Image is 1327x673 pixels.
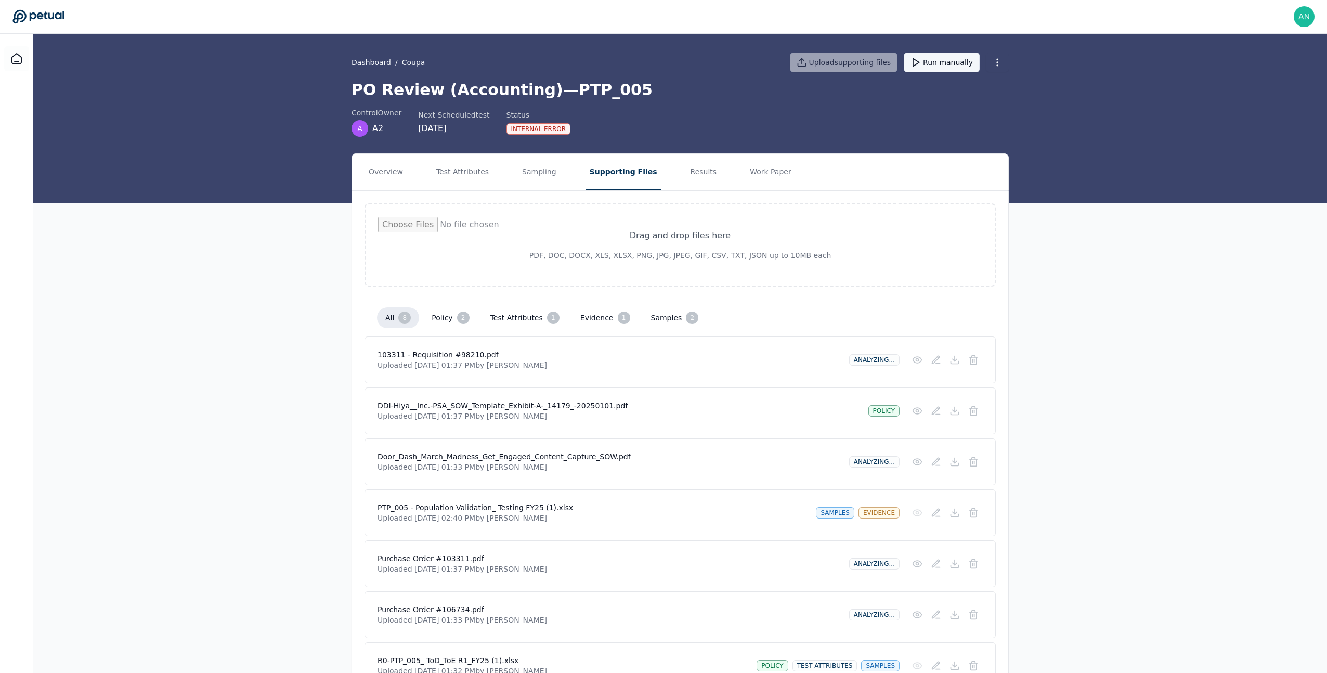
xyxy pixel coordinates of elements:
[964,351,983,369] button: Delete File
[849,609,900,620] div: Analyzing...
[908,452,927,471] button: Preview File (hover for quick preview, click for full view)
[849,558,900,570] div: Analyzing...
[572,307,639,328] button: evidence 1
[377,307,419,328] button: all 8
[352,57,391,68] a: Dashboard
[792,660,857,671] div: test attributes
[432,154,493,190] button: Test Attributes
[964,605,983,624] button: Delete File
[908,605,927,624] button: Preview File (hover for quick preview, click for full view)
[518,154,561,190] button: Sampling
[849,456,900,468] div: Analyzing...
[908,554,927,573] button: Preview File (hover for quick preview, click for full view)
[378,502,808,513] h4: PTP_005 - Population Validation_ Testing FY25 (1).xlsx
[964,452,983,471] button: Delete File
[945,503,964,522] button: Download File
[378,604,841,615] h4: Purchase Order #106734.pdf
[849,354,900,366] div: Analyzing...
[927,554,945,573] button: Add/Edit Description
[423,307,477,328] button: policy 2
[746,154,796,190] button: Work Paper
[378,451,841,462] h4: Door_Dash_March_Madness_Get_Engaged_Content_Capture_SOW.pdf
[643,307,707,328] button: samples 2
[352,57,425,68] div: /
[908,351,927,369] button: Preview File (hover for quick preview, click for full view)
[927,452,945,471] button: Add/Edit Description
[357,123,362,134] span: A
[964,554,983,573] button: Delete File
[378,553,841,564] h4: Purchase Order #103311.pdf
[506,110,571,120] div: Status
[12,9,64,24] a: Go to Dashboard
[378,513,808,523] p: Uploaded [DATE] 02:40 PM by [PERSON_NAME]
[945,554,964,573] button: Download File
[945,351,964,369] button: Download File
[418,110,489,120] div: Next Scheduled test
[927,503,945,522] button: Add/Edit Description
[964,503,983,522] button: Delete File
[927,351,945,369] button: Add/Edit Description
[352,108,401,118] div: control Owner
[790,53,898,72] button: Uploadsupporting files
[418,122,489,135] div: [DATE]
[506,123,571,135] div: Internal Error
[908,503,927,522] button: Preview File (hover for quick preview, click for full view)
[352,81,1009,99] h1: PO Review (Accounting) — PTP_005
[908,402,927,420] button: Preview File (hover for quick preview, click for full view)
[378,462,841,472] p: Uploaded [DATE] 01:33 PM by [PERSON_NAME]
[402,57,425,68] button: Coupa
[964,402,983,420] button: Delete File
[398,312,411,324] div: 8
[618,312,630,324] div: 1
[378,564,841,574] p: Uploaded [DATE] 01:37 PM by [PERSON_NAME]
[547,312,560,324] div: 1
[868,405,900,417] div: policy
[378,411,860,421] p: Uploaded [DATE] 01:37 PM by [PERSON_NAME]
[1294,6,1315,27] img: andrew+doordash@petual.ai
[927,605,945,624] button: Add/Edit Description
[365,154,407,190] button: Overview
[945,605,964,624] button: Download File
[927,402,945,420] button: Add/Edit Description
[482,307,568,328] button: test attributes 1
[904,53,980,72] button: Run manually
[378,360,841,370] p: Uploaded [DATE] 01:37 PM by [PERSON_NAME]
[816,507,854,519] div: samples
[372,122,383,135] span: A2
[378,615,841,625] p: Uploaded [DATE] 01:33 PM by [PERSON_NAME]
[586,154,661,190] button: Supporting Files
[378,350,841,360] h4: 103311 - Requisition #98210.pdf
[352,154,1008,190] nav: Tabs
[457,312,470,324] div: 2
[378,655,748,666] h4: R0-PTP_005_ ToD_ToE R1_FY25 (1).xlsx
[4,46,29,71] a: Dashboard
[686,154,721,190] button: Results
[757,660,788,671] div: policy
[378,400,860,411] h4: DDI-Hiya__Inc.-PSA_SOW_Template_Exhibit-A-_14179_-20250101.pdf
[945,452,964,471] button: Download File
[858,507,900,519] div: evidence
[686,312,698,324] div: 2
[945,402,964,420] button: Download File
[861,660,900,671] div: samples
